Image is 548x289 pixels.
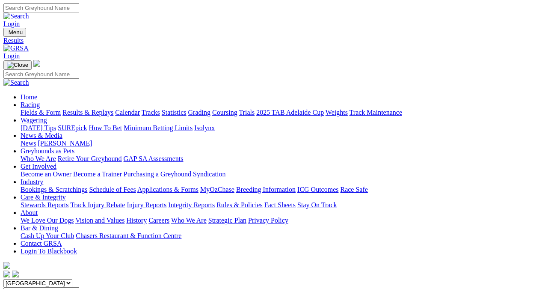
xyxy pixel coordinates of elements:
[21,186,545,194] div: Industry
[21,201,545,209] div: Care & Integrity
[208,217,246,224] a: Strategic Plan
[70,201,125,209] a: Track Injury Rebate
[76,232,181,239] a: Chasers Restaurant & Function Centre
[21,217,545,224] div: About
[21,140,36,147] a: News
[73,170,122,178] a: Become a Trainer
[3,3,79,12] input: Search
[21,232,74,239] a: Cash Up Your Club
[256,109,324,116] a: 2025 TAB Adelaide Cup
[216,201,263,209] a: Rules & Policies
[21,155,56,162] a: Who We Are
[127,201,166,209] a: Injury Reports
[194,124,215,131] a: Isolynx
[3,79,29,86] img: Search
[126,217,147,224] a: History
[168,201,215,209] a: Integrity Reports
[21,93,37,101] a: Home
[21,147,74,155] a: Greyhounds as Pets
[239,109,255,116] a: Trials
[297,201,337,209] a: Stay On Track
[3,45,29,52] img: GRSA
[21,101,40,108] a: Racing
[21,163,56,170] a: Get Involved
[137,186,198,193] a: Applications & Forms
[21,232,545,240] div: Bar & Dining
[3,262,10,269] img: logo-grsa-white.png
[200,186,234,193] a: MyOzChase
[21,124,545,132] div: Wagering
[9,29,23,36] span: Menu
[124,155,184,162] a: GAP SA Assessments
[3,37,545,45] a: Results
[21,224,58,232] a: Bar & Dining
[326,109,348,116] a: Weights
[21,170,71,178] a: Become an Owner
[12,271,19,277] img: twitter.svg
[75,217,124,224] a: Vision and Values
[21,178,43,185] a: Industry
[58,124,87,131] a: SUREpick
[142,109,160,116] a: Tracks
[3,70,79,79] input: Search
[21,170,545,178] div: Get Involved
[21,247,77,255] a: Login To Blackbook
[115,109,140,116] a: Calendar
[21,201,68,209] a: Stewards Reports
[38,140,92,147] a: [PERSON_NAME]
[21,155,545,163] div: Greyhounds as Pets
[248,217,288,224] a: Privacy Policy
[62,109,113,116] a: Results & Replays
[21,109,545,116] div: Racing
[350,109,402,116] a: Track Maintenance
[188,109,210,116] a: Grading
[3,271,10,277] img: facebook.svg
[21,116,47,124] a: Wagering
[124,170,191,178] a: Purchasing a Greyhound
[297,186,338,193] a: ICG Outcomes
[21,217,74,224] a: We Love Our Dogs
[58,155,122,162] a: Retire Your Greyhound
[193,170,225,178] a: Syndication
[340,186,367,193] a: Race Safe
[21,186,87,193] a: Bookings & Scratchings
[21,124,56,131] a: [DATE] Tips
[21,109,61,116] a: Fields & Form
[3,20,20,27] a: Login
[89,186,136,193] a: Schedule of Fees
[124,124,193,131] a: Minimum Betting Limits
[3,12,29,20] img: Search
[21,140,545,147] div: News & Media
[89,124,122,131] a: How To Bet
[236,186,296,193] a: Breeding Information
[33,60,40,67] img: logo-grsa-white.png
[3,52,20,60] a: Login
[21,132,62,139] a: News & Media
[171,217,207,224] a: Who We Are
[3,60,32,70] button: Toggle navigation
[148,217,169,224] a: Careers
[3,28,26,37] button: Toggle navigation
[21,240,62,247] a: Contact GRSA
[264,201,296,209] a: Fact Sheets
[21,209,38,216] a: About
[162,109,187,116] a: Statistics
[212,109,237,116] a: Coursing
[21,194,66,201] a: Care & Integrity
[7,62,28,69] img: Close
